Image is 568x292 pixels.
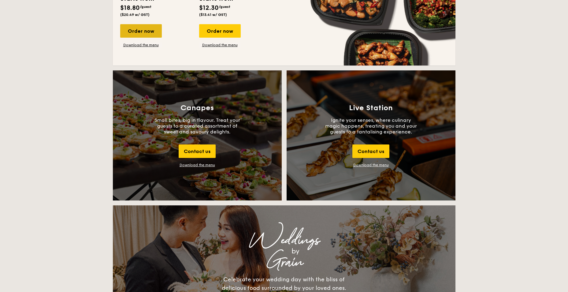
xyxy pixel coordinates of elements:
div: Contact us [352,144,389,158]
div: Order now [120,24,162,38]
span: $18.80 [120,4,140,12]
div: Download the menu [180,163,215,167]
span: ($13.41 w/ GST) [199,13,227,17]
span: $12.30 [199,4,219,12]
h3: Canapes [180,104,214,112]
div: Weddings [167,235,402,246]
div: Grain [167,257,402,268]
div: Contact us [179,144,216,158]
p: Ignite your senses, where culinary magic happens, treating you and your guests to a tantalising e... [325,117,417,135]
span: ($20.49 w/ GST) [120,13,150,17]
h3: Live Station [349,104,393,112]
div: Order now [199,24,241,38]
a: Download the menu [353,163,389,167]
div: by [189,246,402,257]
a: Download the menu [199,43,241,47]
span: /guest [219,5,230,9]
a: Download the menu [120,43,162,47]
span: /guest [140,5,151,9]
p: Small bites, big in flavour. Treat your guests to a curated assortment of sweet and savoury delig... [151,117,243,135]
